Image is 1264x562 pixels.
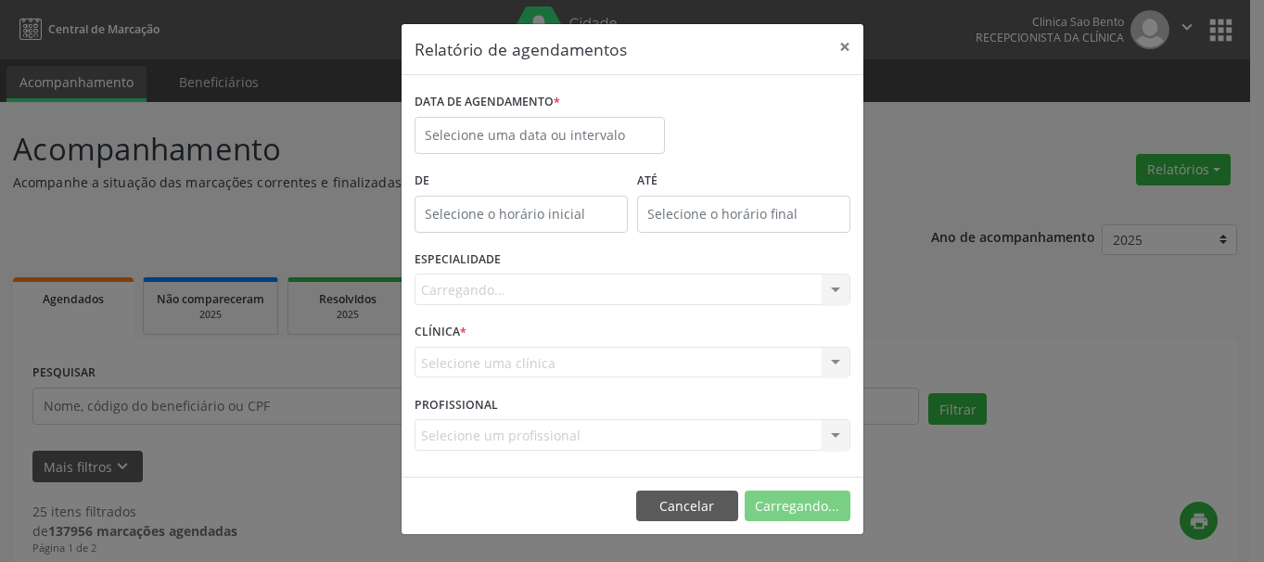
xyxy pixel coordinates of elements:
input: Selecione o horário final [637,196,850,233]
label: De [415,167,628,196]
button: Cancelar [636,491,738,522]
button: Close [826,24,863,70]
h5: Relatório de agendamentos [415,37,627,61]
label: ATÉ [637,167,850,196]
input: Selecione uma data ou intervalo [415,117,665,154]
label: DATA DE AGENDAMENTO [415,88,560,117]
input: Selecione o horário inicial [415,196,628,233]
label: ESPECIALIDADE [415,246,501,275]
button: Carregando... [745,491,850,522]
label: CLÍNICA [415,318,466,347]
label: PROFISSIONAL [415,390,498,419]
